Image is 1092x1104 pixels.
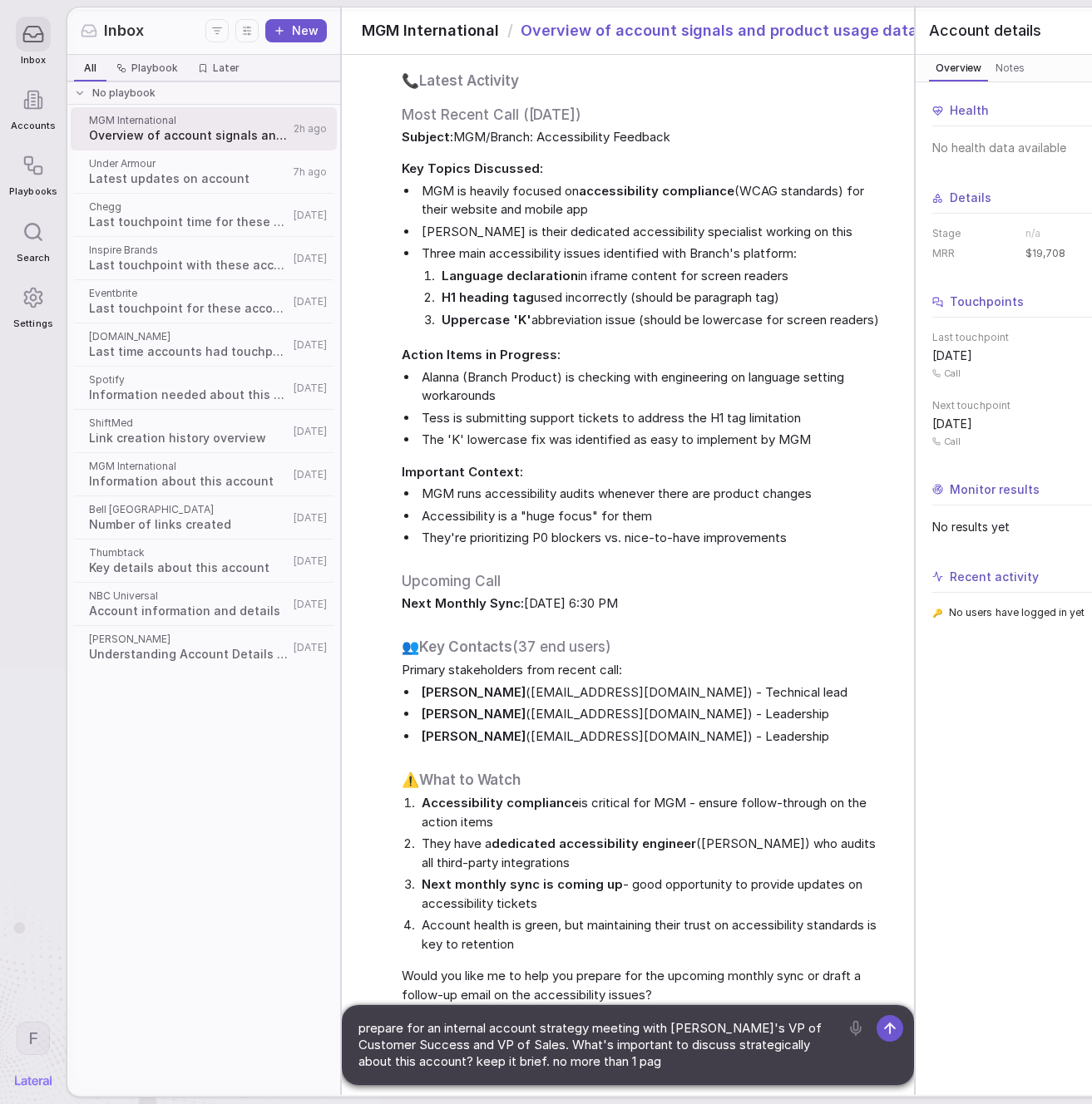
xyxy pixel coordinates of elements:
[89,516,289,533] span: Number of links created
[418,223,887,242] li: [PERSON_NAME] is their dedicated accessibility specialist working on this
[418,485,887,504] li: MGM runs accessibility audits whenever there are product changes
[1025,227,1040,240] span: n/a
[932,247,1015,260] dt: MRR
[992,60,1028,76] span: Notes
[64,81,343,105] div: No playbook
[89,503,289,516] span: Bell [GEOGRAPHIC_DATA]
[294,338,327,352] span: [DATE]
[89,114,289,127] span: MGM International
[71,540,337,583] a: ThumbtackKey details about this account[DATE]
[89,430,289,446] span: Link creation history overview
[71,150,337,194] a: Under ArmourLatest updates on account7h ago
[9,8,57,74] a: Inbox
[71,280,337,323] a: EventbriteLast touchpoint for these accounts[DATE]
[89,330,289,343] span: [DOMAIN_NAME]
[402,967,887,1004] span: Would you like me to help you prepare for the upcoming monthly sync or draft a follow-up email on...
[15,1076,52,1086] img: Lateral
[294,425,327,438] span: [DATE]
[294,295,327,308] span: [DATE]
[418,507,887,526] li: Accessibility is a "huge focus" for them
[438,311,887,330] li: abbreviation issue (should be lowercase for screen readers)
[235,19,259,42] button: Display settings
[294,511,327,525] span: [DATE]
[932,347,972,364] span: [DATE]
[442,312,531,328] strong: Uppercase 'K'
[131,62,178,75] span: Playbook
[89,416,289,430] span: ShiftMed
[950,190,991,206] span: Details
[929,20,1040,42] span: Account details
[89,257,289,274] span: Last touchpoint with these accounts
[418,705,887,724] li: ( ) - Leadership
[949,606,1085,619] span: No users have logged in yet
[419,72,519,89] strong: Latest Activity
[507,20,513,42] span: /
[418,794,887,831] li: is critical for MGM - ensure follow-through on the action items
[438,288,887,308] li: used incorrectly (should be paragraph tag)
[71,583,337,626] a: NBC UniversalAccount information and details[DATE]
[89,170,288,187] span: Latest updates on account
[579,183,734,199] strong: accessibility compliance
[402,636,887,658] h2: 👥 (37 end users)
[402,347,561,362] strong: Action Items in Progress:
[419,638,512,655] strong: Key Contacts
[71,367,337,410] a: SpotifyInformation needed about this account[DATE]
[294,641,327,654] span: [DATE]
[294,598,327,611] span: [DATE]
[89,559,289,576] span: Key details about this account
[294,122,327,136] span: 2h ago
[294,209,327,222] span: [DATE]
[531,683,748,702] a: [EMAIL_ADDRESS][DOMAIN_NAME]
[28,1028,38,1049] span: F
[932,607,942,619] span: 🔑
[92,86,156,100] span: No playbook
[418,916,887,954] li: Account health is green, but maintaining their trust on accessibility standards is key to retention
[362,20,498,42] span: MGM International
[293,165,327,179] span: 7h ago
[402,571,887,591] h3: Upcoming Call
[944,367,961,379] span: Call
[89,287,289,300] span: Eventbrite
[402,661,887,680] span: Primary stakeholders from recent call:
[213,62,240,75] span: Later
[418,835,887,872] li: They have a ([PERSON_NAME]) who audits all third-party integrations
[17,253,50,264] span: Search
[89,127,289,144] span: Overview of account signals and product usage data
[89,473,289,490] span: Information about this account
[84,62,96,75] span: All
[402,769,887,791] h2: ⚠️
[418,182,887,219] li: MGM is heavily focused on (WCAG standards) for their website and mobile app
[932,416,972,432] span: [DATE]
[265,19,327,42] button: New thread
[418,368,887,406] li: Alanna (Branch Product) is checking with engineering on language setting workarounds
[89,157,288,170] span: Under Armour
[418,529,887,548] li: They're prioritizing P0 blockers vs. nice-to-have improvements
[71,453,337,496] a: MGM InternationalInformation about this account[DATE]
[402,105,887,125] h3: Most Recent Call ([DATE])
[944,436,961,447] span: Call
[402,70,887,91] h2: 📞
[418,683,887,702] li: ( ) - Technical lead
[402,160,543,176] strong: Key Topics Discussed:
[932,227,1015,240] dt: Stage
[89,589,289,603] span: NBC Universal
[205,19,229,42] button: Filters
[89,373,289,387] span: Spotify
[438,267,887,286] li: in iframe content for screen readers
[71,496,337,540] a: Bell [GEOGRAPHIC_DATA]Number of links created[DATE]
[422,795,579,811] strong: Accessibility compliance
[402,595,524,611] strong: Next Monthly Sync:
[89,646,289,663] span: Understanding Account Details and Requirements
[402,128,887,147] span: MGM/Branch: Accessibility Feedback
[950,293,1024,310] span: Touchpoints
[418,875,887,913] li: - good opportunity to provide updates on accessibility tickets
[402,594,887,614] span: [DATE] 6:30 PM
[402,464,523,480] strong: Important Context:
[418,409,887,428] li: Tess is submitting support tickets to address the H1 tag limitation
[422,706,526,722] strong: [PERSON_NAME]
[418,244,887,333] li: Three main accessibility issues identified with Branch's platform:
[71,194,337,237] a: CheggLast touchpoint time for these accounts[DATE]
[89,460,289,473] span: MGM International
[89,214,289,230] span: Last touchpoint time for these accounts
[71,107,337,150] a: MGM InternationalOverview of account signals and product usage data2h ago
